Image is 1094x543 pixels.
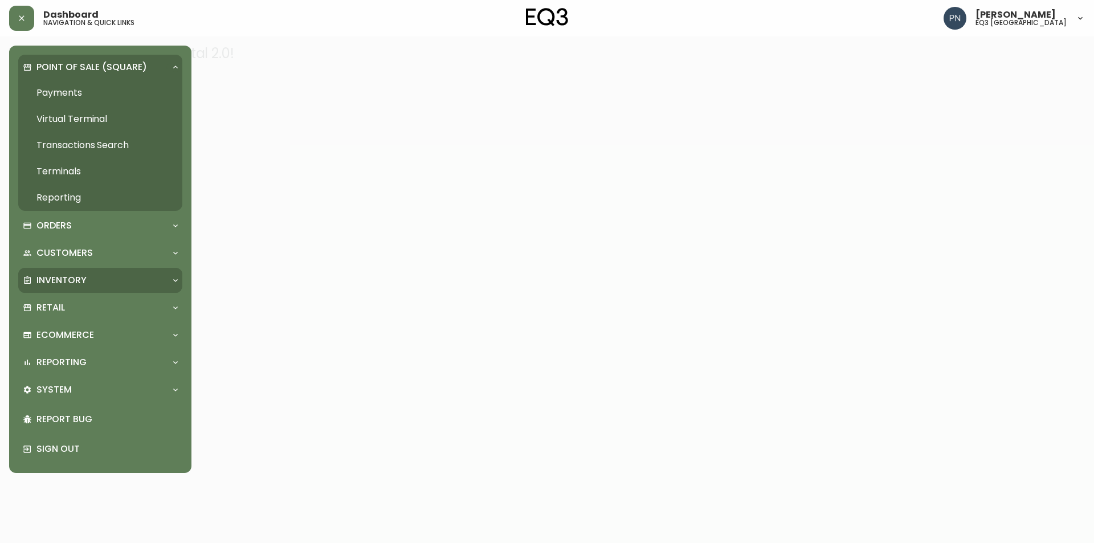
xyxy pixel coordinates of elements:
p: Inventory [36,274,87,287]
img: 496f1288aca128e282dab2021d4f4334 [944,7,966,30]
p: Reporting [36,356,87,369]
p: Ecommerce [36,329,94,341]
p: Orders [36,219,72,232]
div: Report Bug [18,405,182,434]
h5: eq3 [GEOGRAPHIC_DATA] [975,19,1067,26]
span: Dashboard [43,10,99,19]
a: Payments [18,80,182,106]
div: System [18,377,182,402]
p: Point of Sale (Square) [36,61,147,74]
a: Transactions Search [18,132,182,158]
p: Sign Out [36,443,178,455]
p: System [36,383,72,396]
div: Reporting [18,350,182,375]
p: Report Bug [36,413,178,426]
div: Sign Out [18,434,182,464]
a: Reporting [18,185,182,211]
h5: navigation & quick links [43,19,134,26]
img: logo [526,8,568,26]
div: Retail [18,295,182,320]
div: Customers [18,240,182,266]
div: Point of Sale (Square) [18,55,182,80]
a: Virtual Terminal [18,106,182,132]
div: Ecommerce [18,322,182,348]
div: Orders [18,213,182,238]
a: Terminals [18,158,182,185]
p: Customers [36,247,93,259]
span: [PERSON_NAME] [975,10,1056,19]
div: Inventory [18,268,182,293]
p: Retail [36,301,65,314]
